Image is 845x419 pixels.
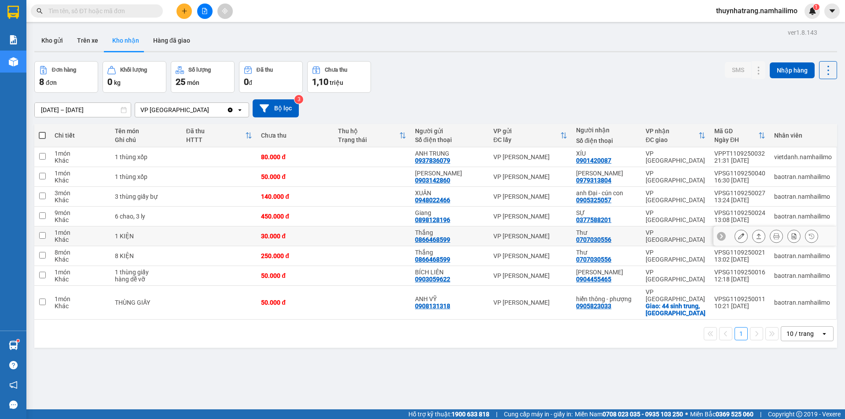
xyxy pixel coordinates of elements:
[294,95,303,104] sup: 3
[261,193,329,200] div: 140.000 đ
[105,30,146,51] button: Kho nhận
[114,79,121,86] span: kg
[307,61,371,93] button: Chưa thu1,10 triệu
[55,216,106,223] div: Khác
[415,249,485,256] div: Thắng
[646,288,705,302] div: VP [GEOGRAPHIC_DATA]
[576,137,637,144] div: Số điện thoại
[261,173,329,180] div: 50.000 đ
[55,256,106,263] div: Khác
[261,233,329,240] div: 30.000 đ
[760,409,761,419] span: |
[752,230,765,243] div: Giao hàng
[338,128,399,135] div: Thu hộ
[603,411,683,418] strong: 0708 023 035 - 0935 103 250
[115,276,177,283] div: hàng dễ vỡ
[9,381,18,389] span: notification
[493,128,560,135] div: VP gửi
[261,132,329,139] div: Chưa thu
[187,79,199,86] span: món
[115,299,177,306] div: THÙNG GIẤY
[714,177,765,184] div: 16:30 [DATE]
[202,8,208,14] span: file-add
[9,361,18,369] span: question-circle
[115,136,177,143] div: Ghi chú
[7,6,19,19] img: logo-vxr
[714,189,765,197] div: VPSG1109250027
[576,269,637,276] div: HÙNG HUYỀN
[312,77,328,87] span: 1,10
[55,150,106,157] div: 1 món
[330,79,343,86] span: triệu
[493,193,567,200] div: VP [PERSON_NAME]
[55,276,106,283] div: Khác
[714,170,765,177] div: VPSG1109250040
[796,411,802,417] span: copyright
[415,236,450,243] div: 0866468599
[415,136,485,143] div: Số điện thoại
[115,269,177,276] div: 1 thùng giấy
[415,229,485,236] div: Thắng
[714,269,765,276] div: VPSG1109250016
[786,329,814,338] div: 10 / trang
[415,177,450,184] div: 0903142860
[257,67,273,73] div: Đã thu
[338,136,399,143] div: Trạng thái
[103,61,166,93] button: Khối lượng0kg
[70,30,105,51] button: Trên xe
[493,299,567,306] div: VP [PERSON_NAME]
[55,295,106,302] div: 1 món
[244,77,249,87] span: 0
[35,103,131,117] input: Select a date range.
[34,61,98,93] button: Đơn hàng8đơn
[646,189,705,204] div: VP [GEOGRAPHIC_DATA]
[120,67,147,73] div: Khối lượng
[34,30,70,51] button: Kho gửi
[646,128,698,135] div: VP nhận
[227,106,234,113] svg: Clear value
[52,67,76,73] div: Đơn hàng
[493,136,560,143] div: ĐC lấy
[774,153,832,160] div: vietdanh.namhailimo
[415,302,450,310] div: 0908131318
[646,150,705,164] div: VP [GEOGRAPHIC_DATA]
[261,213,329,220] div: 450.000 đ
[646,229,705,243] div: VP [GEOGRAPHIC_DATA]
[576,150,637,157] div: XÍU
[576,189,637,197] div: anh Đại - cún con
[646,302,705,317] div: Giao: 44 sinh trung, NHA TRANG
[115,193,177,200] div: 3 thùng giấy bự
[239,61,303,93] button: Đã thu0đ
[55,302,106,310] div: Khác
[576,229,637,236] div: Thư
[17,339,19,342] sup: 1
[576,177,611,184] div: 0979313804
[493,233,567,240] div: VP [PERSON_NAME]
[714,150,765,157] div: VPPT1109250032
[107,77,112,87] span: 0
[55,229,106,236] div: 1 món
[415,157,450,164] div: 0937836079
[415,170,485,177] div: Nguyễn Lan
[821,330,828,337] svg: open
[197,4,213,19] button: file-add
[55,157,106,164] div: Khác
[576,170,637,177] div: Bùi Thái Hạnh
[714,157,765,164] div: 21:31 [DATE]
[496,409,497,419] span: |
[774,173,832,180] div: baotran.namhailimo
[774,132,832,139] div: Nhân viên
[9,57,18,66] img: warehouse-icon
[115,233,177,240] div: 1 KIỆN
[415,269,485,276] div: BÍCH LIÊN
[576,276,611,283] div: 0904455465
[714,295,765,302] div: VPSG1109250011
[774,252,832,259] div: baotran.namhailimo
[575,409,683,419] span: Miền Nam
[55,269,106,276] div: 1 món
[735,230,748,243] div: Sửa đơn hàng
[709,5,805,16] span: thuynhatrang.namhailimo
[181,8,187,14] span: plus
[714,276,765,283] div: 12:18 [DATE]
[9,341,18,350] img: warehouse-icon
